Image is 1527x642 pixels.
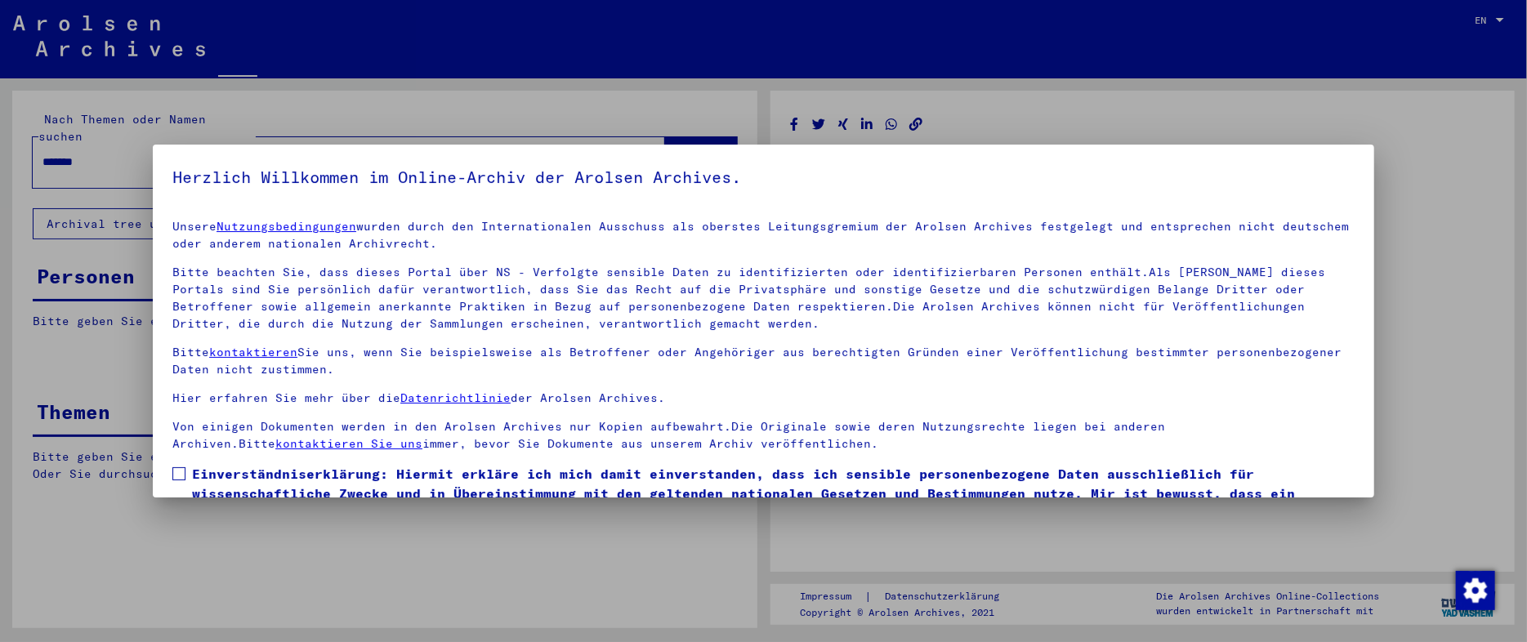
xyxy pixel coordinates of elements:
[217,219,356,234] a: Nutzungsbedingungen
[275,436,422,451] a: kontaktieren Sie uns
[1456,571,1495,610] img: Change consent
[172,218,1355,252] p: Unsere wurden durch den Internationalen Ausschuss als oberstes Leitungsgremium der Arolsen Archiv...
[192,464,1355,523] span: Einverständniserklärung: Hiermit erkläre ich mich damit einverstanden, dass ich sensible personen...
[172,418,1355,453] p: Von einigen Dokumenten werden in den Arolsen Archives nur Kopien aufbewahrt.Die Originale sowie d...
[172,264,1355,332] p: Bitte beachten Sie, dass dieses Portal über NS - Verfolgte sensible Daten zu identifizierten oder...
[172,164,1355,190] h5: Herzlich Willkommen im Online-Archiv der Arolsen Archives.
[400,390,511,405] a: Datenrichtlinie
[1455,570,1494,609] div: Change consent
[172,390,1355,407] p: Hier erfahren Sie mehr über die der Arolsen Archives.
[172,344,1355,378] p: Bitte Sie uns, wenn Sie beispielsweise als Betroffener oder Angehöriger aus berechtigten Gründen ...
[209,345,297,359] a: kontaktieren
